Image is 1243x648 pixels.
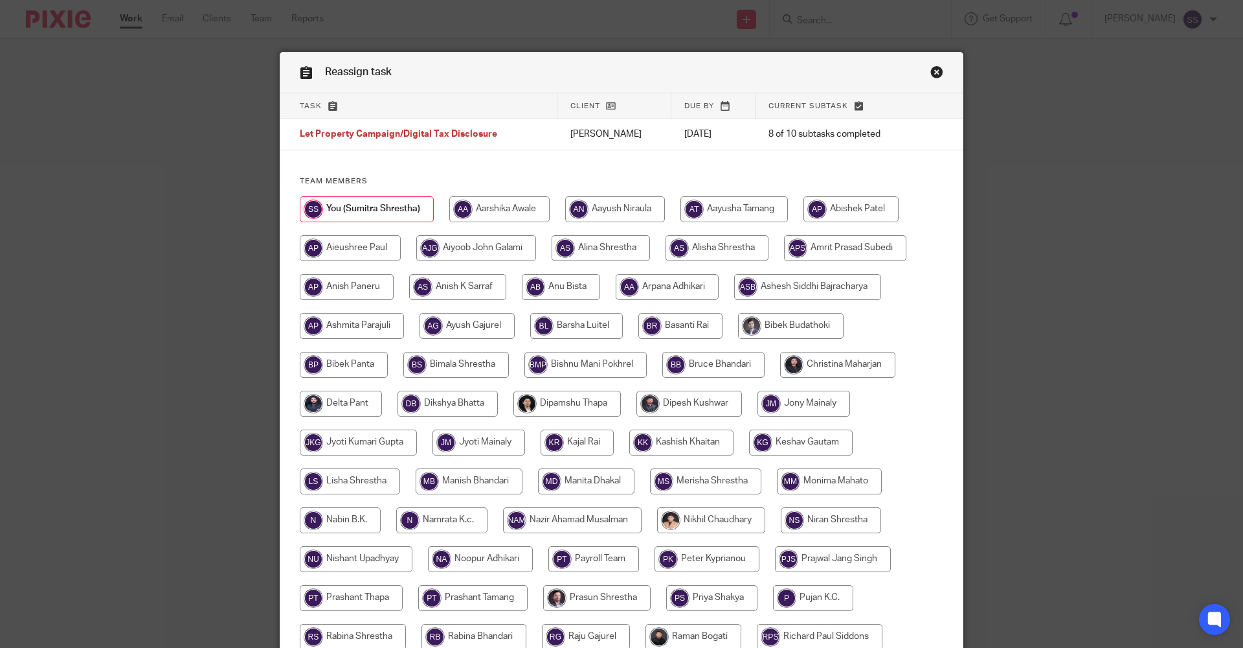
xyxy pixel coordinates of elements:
p: [DATE] [684,128,743,141]
span: Client [570,102,600,110]
span: Let Property Campaign/Digital Tax Disclosure [300,130,497,139]
a: Close this dialog window [930,65,943,83]
span: Task [300,102,322,110]
p: [PERSON_NAME] [570,128,658,141]
h4: Team members [300,176,943,187]
span: Reassign task [325,67,392,77]
span: Due by [684,102,714,110]
td: 8 of 10 subtasks completed [756,119,917,150]
span: Current subtask [768,102,848,110]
